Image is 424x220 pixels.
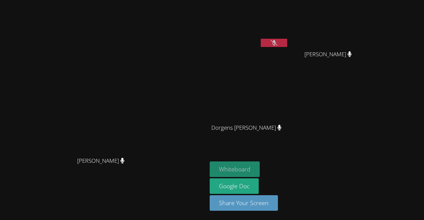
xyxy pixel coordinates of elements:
a: Google Doc [210,178,259,194]
button: Share Your Screen [210,195,278,211]
span: Dorgens [PERSON_NAME] [211,123,282,133]
span: [PERSON_NAME] [304,50,352,59]
span: [PERSON_NAME] [77,156,125,166]
button: Whiteboard [210,161,260,177]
